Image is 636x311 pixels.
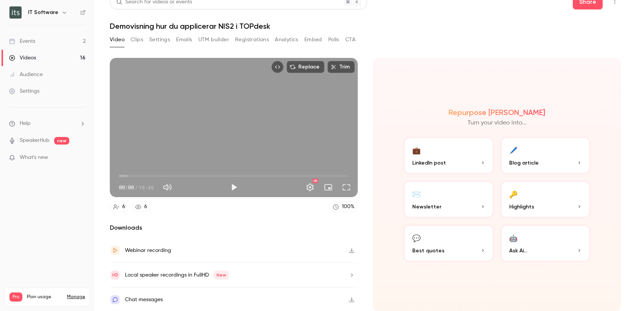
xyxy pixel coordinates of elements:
[412,232,421,244] div: 💬
[235,34,269,46] button: Registrations
[9,71,43,78] div: Audience
[125,271,229,280] div: Local speaker recordings in FullHD
[449,108,545,117] h2: Repurpose [PERSON_NAME]
[403,137,494,174] button: 💼LinkedIn post
[500,180,591,218] button: 🔑Highlights
[28,9,58,16] h6: IT Software
[403,180,494,218] button: ✉️Newsletter
[131,34,143,46] button: Clips
[125,295,163,304] div: Chat messages
[287,61,324,73] button: Replace
[9,54,36,62] div: Videos
[27,294,62,300] span: Plan usage
[132,202,151,212] a: 6
[500,137,591,174] button: 🖊️Blog article
[509,247,527,255] span: Ask Ai...
[468,118,527,128] p: Turn your video into...
[412,203,441,211] span: Newsletter
[500,224,591,262] button: 🤖Ask Ai...
[275,34,298,46] button: Analytics
[412,188,421,200] div: ✉️
[345,34,355,46] button: CTA
[509,232,518,244] div: 🤖
[329,202,358,212] a: 100%
[214,271,229,280] span: New
[54,137,69,145] span: new
[412,159,446,167] span: LinkedIn post
[509,203,534,211] span: Highlights
[226,180,242,195] button: Play
[176,34,192,46] button: Emails
[271,61,284,73] button: Embed video
[144,203,147,211] div: 6
[9,87,39,95] div: Settings
[327,61,355,73] button: Trim
[9,6,22,19] img: IT Software
[509,144,518,156] div: 🖊️
[328,34,339,46] button: Polls
[20,120,31,128] span: Help
[67,294,85,300] a: Manage
[198,34,229,46] button: UTM builder
[110,223,358,232] h2: Downloads
[509,188,518,200] div: 🔑
[20,154,48,162] span: What's new
[119,183,154,191] div: 00:00
[9,37,35,45] div: Events
[119,183,134,191] span: 00:00
[9,292,22,302] span: Pro
[412,247,444,255] span: Best quotes
[403,224,494,262] button: 💬Best quotes
[160,180,175,195] button: Mute
[20,137,50,145] a: SpeakerHub
[313,179,318,183] div: HD
[149,34,170,46] button: Settings
[412,144,421,156] div: 💼
[304,34,322,46] button: Embed
[135,183,138,191] span: /
[321,180,336,195] button: Turn on miniplayer
[110,34,125,46] button: Video
[125,246,171,255] div: Webinar recording
[339,180,354,195] button: Full screen
[110,202,129,212] a: 6
[110,22,621,31] h1: Demovisning hur du applicerar NIS2 i TOPdesk
[342,203,354,211] div: 100 %
[122,203,125,211] div: 6
[509,159,539,167] span: Blog article
[9,120,86,128] li: help-dropdown-opener
[302,180,318,195] button: Settings
[139,183,154,191] span: 19:45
